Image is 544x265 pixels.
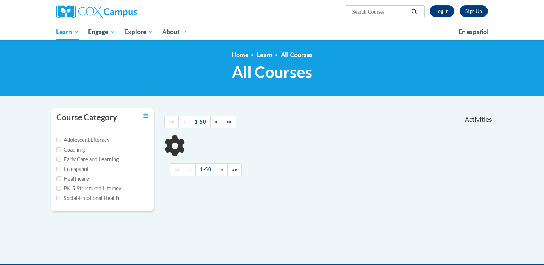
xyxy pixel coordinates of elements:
[124,28,153,36] span: Explore
[56,5,137,18] img: Cox Campus
[88,28,115,36] span: Engage
[232,166,237,172] span: »»
[164,116,179,128] a: Begining
[170,163,184,176] a: Begining
[56,157,61,162] input: Checkbox for Options
[56,136,110,144] label: Adolescent Literacy
[183,118,186,125] span: «
[184,163,196,176] a: Previous
[409,8,420,16] button: Search
[460,5,488,17] a: Register
[120,24,158,40] a: Explore
[430,5,454,17] a: Log In
[458,28,489,36] span: En español
[56,167,61,171] input: Checkbox for Options
[162,28,187,36] span: About
[222,116,236,128] a: End
[190,116,211,128] a: 1-50
[232,51,248,59] a: Home
[454,24,493,39] a: En español
[52,24,84,40] a: Learn
[56,194,119,202] label: Social-Emotional Health
[56,175,89,183] label: Healthcare
[216,163,228,176] a: Next
[56,196,61,200] input: Checkbox for Options
[56,28,79,36] span: Learn
[195,163,216,176] a: 1-50
[46,24,499,40] div: Main menu
[232,62,312,82] span: All Courses
[56,176,61,181] input: Checkbox for Options
[56,165,88,173] label: En español
[56,155,119,163] label: Early Care and Learning
[56,5,193,18] a: Cox Campus
[227,163,242,176] a: End
[210,116,222,128] a: Next
[215,118,218,125] span: »
[56,185,122,192] label: PK-5 Structured Literacy
[169,118,174,125] span: ««
[56,112,117,123] h3: Course Category
[83,24,120,40] a: Engage
[143,112,148,120] a: Toggle collapse
[227,118,232,125] span: »»
[56,186,61,191] input: Checkbox for Options
[157,24,191,40] a: About
[281,51,313,59] a: All Courses
[56,138,61,142] input: Checkbox for Options
[257,51,273,59] a: Learn
[188,166,191,172] span: «
[465,116,492,124] span: Activities
[56,147,61,152] input: Checkbox for Options
[220,166,223,172] span: »
[351,8,409,16] input: Search Courses
[178,116,190,128] a: Previous
[174,166,179,172] span: ««
[56,146,85,154] label: Coaching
